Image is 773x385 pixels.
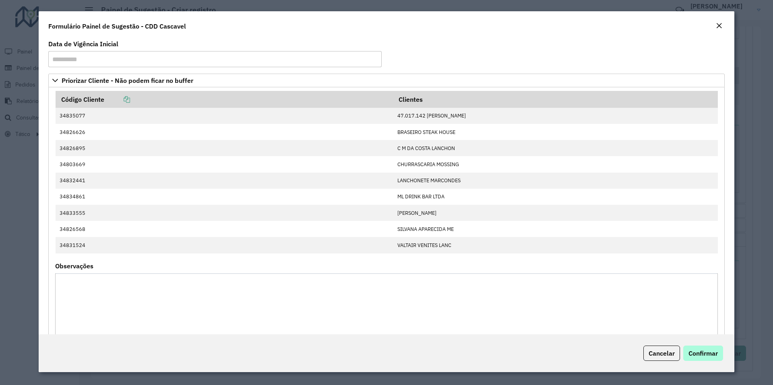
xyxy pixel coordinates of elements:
td: LANCHONETE MARCONDES [393,173,718,189]
td: C M DA COSTA LANCHON [393,140,718,156]
td: ML DRINK BAR LTDA [393,189,718,205]
td: 34835077 [56,108,393,124]
td: [PERSON_NAME] [393,205,718,221]
h4: Formulário Painel de Sugestão - CDD Cascavel [48,21,186,31]
td: 34834861 [56,189,393,205]
span: Priorizar Cliente - Não podem ficar no buffer [62,77,193,84]
td: 34831524 [56,237,393,253]
td: CHURRASCARIA MOSSING [393,156,718,172]
td: BRASEIRO STEAK HOUSE [393,124,718,140]
td: SILVANA APARECIDA ME [393,221,718,237]
td: 34826895 [56,140,393,156]
button: Confirmar [683,346,723,361]
td: 34832441 [56,173,393,189]
td: 34826626 [56,124,393,140]
td: 34826568 [56,221,393,237]
td: VALTAIR VENITES LANC [393,237,718,253]
td: 47.017.142 [PERSON_NAME] [393,108,718,124]
td: 34803669 [56,156,393,172]
div: Priorizar Cliente - Não podem ficar no buffer [48,87,725,352]
em: Fechar [716,23,722,29]
label: Observações [55,261,93,271]
th: Código Cliente [56,91,393,108]
a: Priorizar Cliente - Não podem ficar no buffer [48,74,725,87]
span: Cancelar [649,349,675,357]
a: Copiar [104,95,130,103]
button: Close [713,21,725,31]
th: Clientes [393,91,718,108]
label: Data de Vigência Inicial [48,39,118,49]
td: 34833555 [56,205,393,221]
button: Cancelar [643,346,680,361]
span: Confirmar [688,349,718,357]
